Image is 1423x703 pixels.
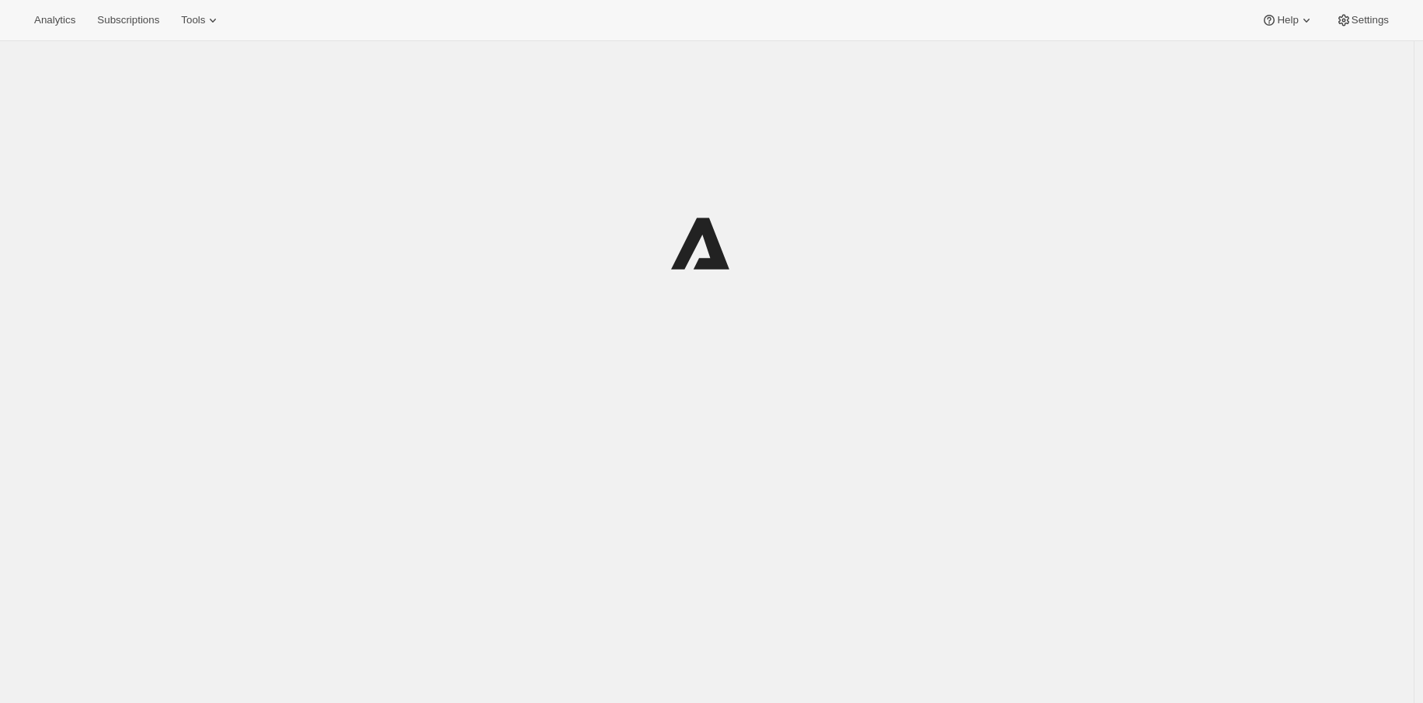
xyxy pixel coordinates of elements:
span: Tools [181,14,205,26]
button: Settings [1327,9,1398,31]
button: Tools [172,9,230,31]
span: Analytics [34,14,75,26]
span: Subscriptions [97,14,159,26]
span: Help [1277,14,1298,26]
span: Settings [1352,14,1389,26]
button: Help [1252,9,1323,31]
button: Subscriptions [88,9,169,31]
button: Analytics [25,9,85,31]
